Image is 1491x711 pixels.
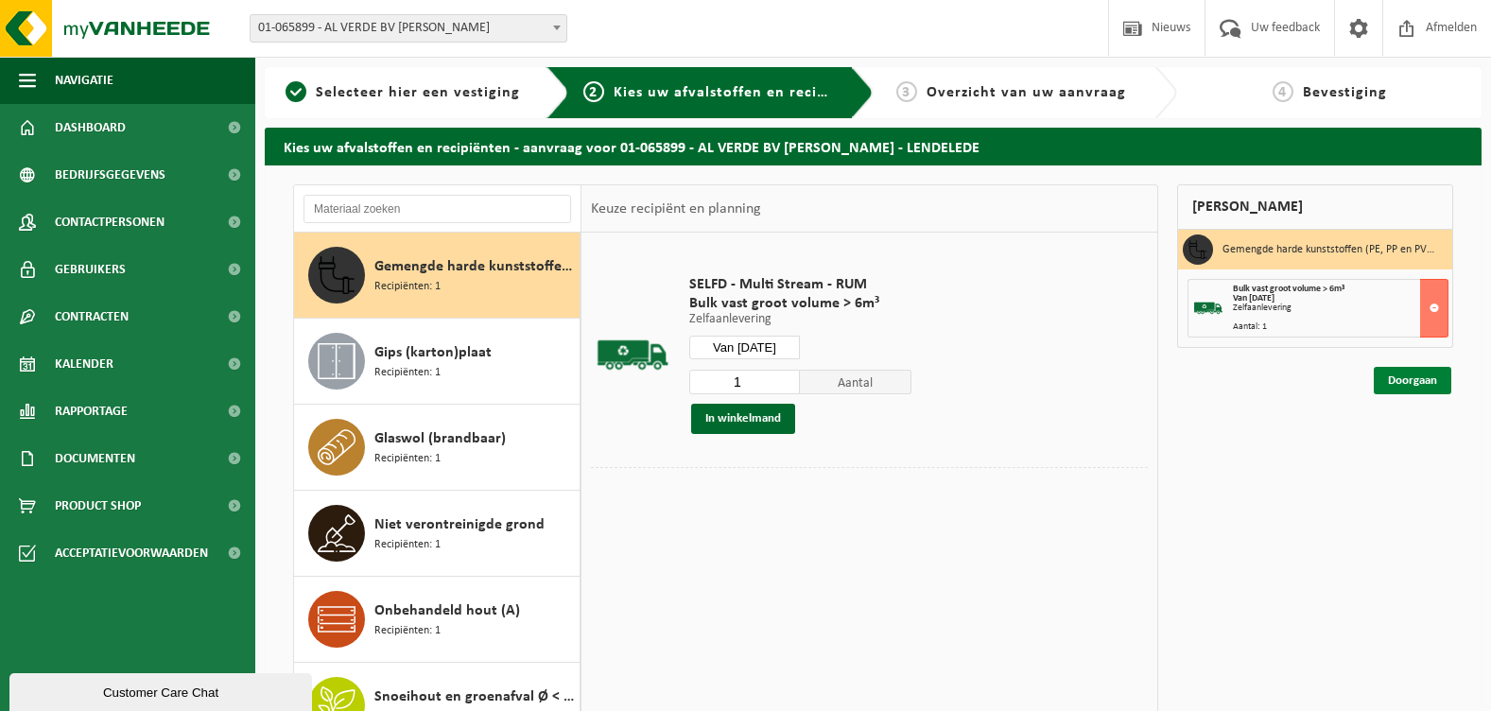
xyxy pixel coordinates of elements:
span: Recipiënten: 1 [374,536,441,554]
input: Materiaal zoeken [303,195,571,223]
div: Keuze recipiënt en planning [581,185,771,233]
span: Kies uw afvalstoffen en recipiënten [614,85,874,100]
button: Niet verontreinigde grond Recipiënten: 1 [294,491,581,577]
span: Recipiënten: 1 [374,278,441,296]
h2: Kies uw afvalstoffen en recipiënten - aanvraag voor 01-065899 - AL VERDE BV [PERSON_NAME] - LENDE... [265,128,1482,165]
span: Overzicht van uw aanvraag [927,85,1126,100]
span: 01-065899 - AL VERDE BV BAERT ERIC - LENDELEDE [250,14,567,43]
button: Glaswol (brandbaar) Recipiënten: 1 [294,405,581,491]
span: Selecteer hier een vestiging [316,85,520,100]
p: Zelfaanlevering [689,313,911,326]
h3: Gemengde harde kunststoffen (PE, PP en PVC), recycleerbaar (industrieel) [1222,234,1438,265]
div: [PERSON_NAME] [1177,184,1453,230]
span: Gebruikers [55,246,126,293]
span: 01-065899 - AL VERDE BV BAERT ERIC - LENDELEDE [251,15,566,42]
span: Dashboard [55,104,126,151]
div: Aantal: 1 [1233,322,1448,332]
strong: Van [DATE] [1233,293,1274,303]
span: Contracten [55,293,129,340]
span: Aantal [800,370,911,394]
span: Bulk vast groot volume > 6m³ [689,294,911,313]
a: Doorgaan [1374,367,1451,394]
span: 1 [286,81,306,102]
span: Bevestiging [1303,85,1387,100]
span: Recipiënten: 1 [374,450,441,468]
span: Bedrijfsgegevens [55,151,165,199]
span: Gemengde harde kunststoffen (PE, PP en PVC), recycleerbaar (industrieel) [374,255,575,278]
span: 2 [583,81,604,102]
span: Product Shop [55,482,141,529]
span: SELFD - Multi Stream - RUM [689,275,911,294]
span: Rapportage [55,388,128,435]
button: Onbehandeld hout (A) Recipiënten: 1 [294,577,581,663]
span: Recipiënten: 1 [374,364,441,382]
a: 1Selecteer hier een vestiging [274,81,531,104]
span: Recipiënten: 1 [374,622,441,640]
span: Acceptatievoorwaarden [55,529,208,577]
button: Gips (karton)plaat Recipiënten: 1 [294,319,581,405]
button: In winkelmand [691,404,795,434]
span: Glaswol (brandbaar) [374,427,506,450]
button: Gemengde harde kunststoffen (PE, PP en PVC), recycleerbaar (industrieel) Recipiënten: 1 [294,233,581,319]
span: 3 [896,81,917,102]
span: Onbehandeld hout (A) [374,599,520,622]
span: Niet verontreinigde grond [374,513,545,536]
span: Gips (karton)plaat [374,341,492,364]
span: Snoeihout en groenafval Ø < 12 cm [374,685,575,708]
div: Zelfaanlevering [1233,303,1448,313]
span: 4 [1273,81,1293,102]
span: Documenten [55,435,135,482]
span: Kalender [55,340,113,388]
iframe: chat widget [9,669,316,711]
span: Navigatie [55,57,113,104]
span: Contactpersonen [55,199,165,246]
span: Bulk vast groot volume > 6m³ [1233,284,1344,294]
input: Selecteer datum [689,336,801,359]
